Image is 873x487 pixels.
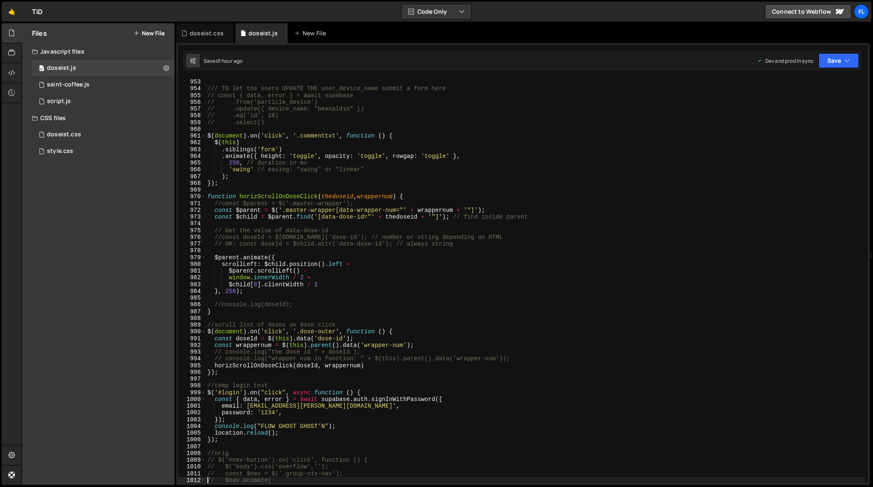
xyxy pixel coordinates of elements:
[32,93,175,110] div: 4604/24567.js
[249,29,278,37] div: doseist.js
[178,342,206,349] div: 992
[178,295,206,301] div: 985
[22,110,175,126] div: CSS files
[47,148,73,155] div: style.css
[178,193,206,200] div: 970
[178,463,206,470] div: 1010
[178,335,206,342] div: 991
[178,112,206,119] div: 958
[178,301,206,308] div: 986
[178,254,206,261] div: 979
[47,64,76,72] div: doseist.js
[32,7,42,17] div: TiD
[39,66,44,72] span: 0
[178,403,206,409] div: 1001
[178,227,206,234] div: 975
[765,4,851,19] a: Connect to Webflow
[178,457,206,463] div: 1009
[178,322,206,328] div: 989
[402,4,471,19] button: Code Only
[178,328,206,335] div: 990
[178,430,206,436] div: 1005
[178,139,206,146] div: 962
[178,268,206,274] div: 981
[178,470,206,477] div: 1011
[819,53,859,68] button: Save
[178,288,206,295] div: 984
[178,187,206,193] div: 969
[178,389,206,396] div: 999
[178,106,206,112] div: 957
[178,376,206,382] div: 997
[178,423,206,430] div: 1004
[178,281,206,288] div: 983
[178,92,206,99] div: 955
[32,76,175,93] div: 4604/27020.js
[178,79,206,85] div: 953
[178,133,206,139] div: 961
[178,126,206,133] div: 960
[178,274,206,281] div: 982
[219,57,243,64] div: 1 hour ago
[178,207,206,214] div: 972
[47,131,81,138] div: doseist.css
[178,99,206,106] div: 956
[190,29,224,37] div: doseist.css
[178,477,206,484] div: 1012
[204,57,242,64] div: Saved
[178,450,206,457] div: 1008
[178,396,206,403] div: 1000
[757,57,814,64] div: Dev and prod in sync
[22,43,175,60] div: Javascript files
[32,143,175,160] div: 4604/25434.css
[32,126,175,143] div: 4604/42100.css
[178,308,206,315] div: 987
[178,85,206,92] div: 954
[178,349,206,355] div: 993
[178,220,206,227] div: 974
[178,234,206,241] div: 976
[178,247,206,254] div: 978
[32,60,175,76] div: 4604/37981.js
[178,416,206,423] div: 1003
[178,214,206,220] div: 973
[294,29,329,37] div: New File
[32,29,47,38] h2: Files
[178,166,206,173] div: 966
[178,382,206,389] div: 998
[133,30,165,37] button: New File
[178,153,206,160] div: 964
[178,355,206,362] div: 994
[178,119,206,126] div: 959
[178,261,206,268] div: 980
[178,436,206,443] div: 1006
[178,241,206,247] div: 977
[178,200,206,207] div: 971
[178,315,206,322] div: 988
[178,146,206,153] div: 963
[47,98,71,105] div: script.js
[178,362,206,369] div: 995
[178,173,206,180] div: 967
[178,443,206,450] div: 1007
[178,180,206,187] div: 968
[178,369,206,376] div: 996
[178,409,206,416] div: 1002
[47,81,89,89] div: saint-coffee.js
[178,160,206,166] div: 965
[2,2,22,22] a: 🤙
[854,4,869,19] a: Fl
